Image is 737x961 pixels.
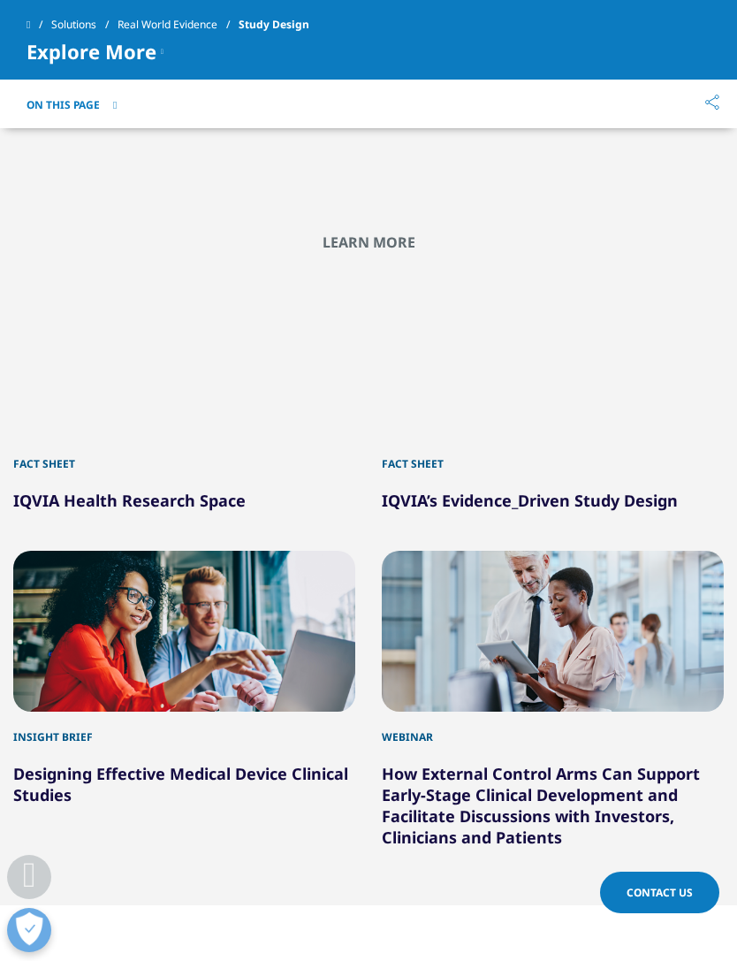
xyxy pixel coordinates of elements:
[382,490,678,511] a: IQVIA’s Evidence_Driven Study Design
[27,98,117,112] button: On This Page
[7,908,51,952] button: Open Preferences
[27,41,156,62] span: Explore More
[382,712,724,745] div: WEBINAR
[627,885,693,900] span: Contact Us
[27,233,710,251] h2: Learn More
[13,763,348,805] a: Designing Effective Medical Device Clinical Studies
[13,490,246,511] a: IQVIA Health Research Space
[51,9,118,41] a: Solutions
[118,9,239,41] a: Real World Evidence
[13,712,355,745] div: INSIGHT BRIEF
[600,872,719,913] a: Contact Us
[382,439,724,472] div: FACT SHEET
[382,763,700,848] a: How External Control Arms Can Support Early-Stage Clinical Development and Facilitate Discussions...
[239,9,309,41] span: Study Design
[13,439,355,472] div: fact sheet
